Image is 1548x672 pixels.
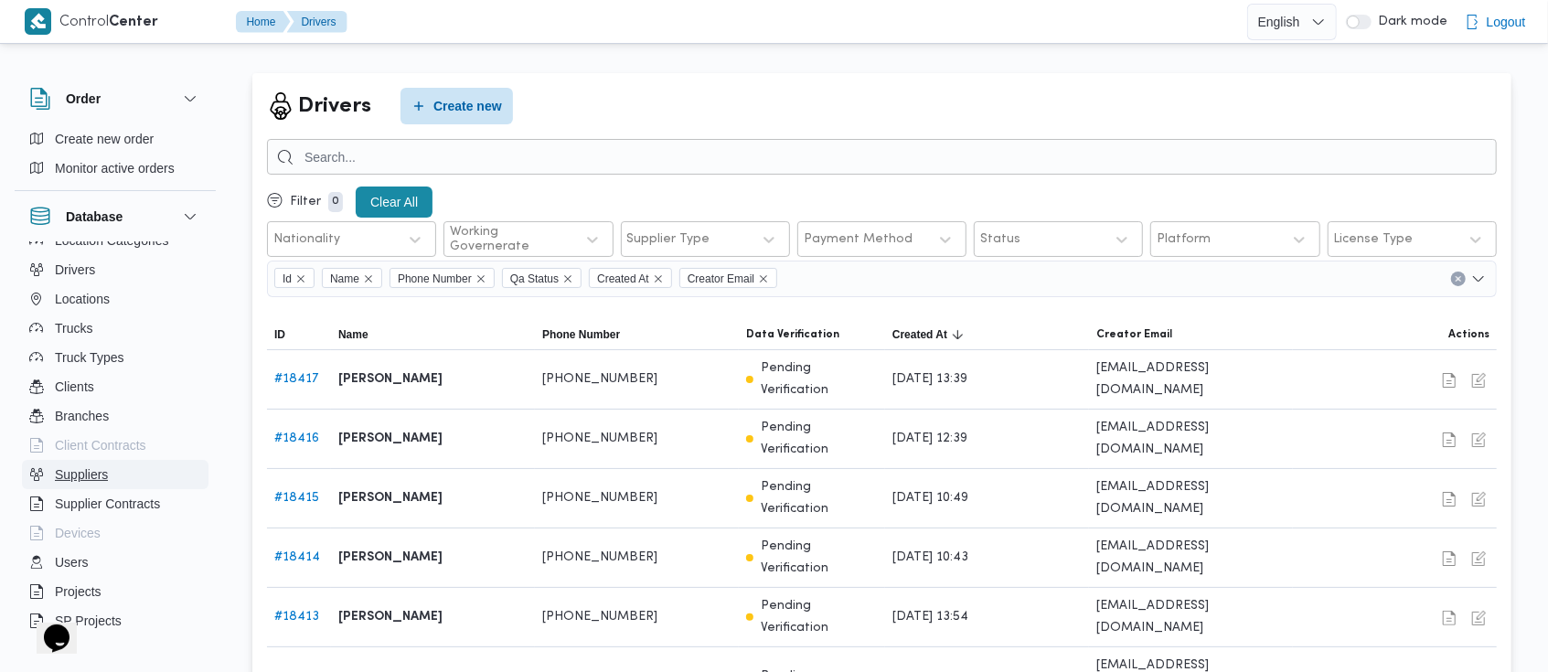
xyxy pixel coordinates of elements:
[892,487,968,509] span: [DATE] 10:49
[338,327,368,342] span: Name
[746,327,839,342] span: Data Verification
[688,269,754,289] span: Creator Email
[22,154,208,183] button: Monitor active orders
[892,327,947,342] span: Created At; Sorted in descending order
[298,91,371,123] h2: Drivers
[15,124,216,190] div: Order
[542,487,657,509] span: [PHONE_NUMBER]
[55,347,123,368] span: Truck Types
[980,232,1020,247] div: Status
[29,206,201,228] button: Database
[22,255,208,284] button: Drivers
[761,357,878,401] p: Pending Verification
[55,493,160,515] span: Supplier Contracts
[22,124,208,154] button: Create new order
[55,259,95,281] span: Drivers
[66,88,101,110] h3: Order
[22,577,208,606] button: Projects
[290,195,321,209] p: Filter
[1096,357,1286,401] span: [EMAIL_ADDRESS][DOMAIN_NAME]
[450,225,566,254] div: Working Governerate
[55,610,122,632] span: SP Projects
[330,269,359,289] span: Name
[22,606,208,635] button: SP Projects
[1096,327,1172,342] span: Creator Email
[273,232,340,247] div: Nationality
[1457,4,1533,40] button: Logout
[1334,232,1414,247] div: License Type
[22,284,208,314] button: Locations
[542,428,657,450] span: [PHONE_NUMBER]
[274,551,320,563] a: #18414
[110,16,159,29] b: Center
[535,320,739,349] button: Phone Number
[761,417,878,461] p: Pending Verification
[25,8,51,35] img: X8yXhbKr1z7QwAAAABJRU5ErkJggg==
[22,343,208,372] button: Truck Types
[679,268,777,288] span: Creator Email
[55,522,101,544] span: Devices
[22,460,208,489] button: Suppliers
[761,476,878,520] p: Pending Verification
[274,611,319,623] a: #18413
[338,487,443,509] b: [PERSON_NAME]
[1448,327,1489,342] span: Actions
[627,232,710,247] div: Supplier Type
[338,547,443,569] b: [PERSON_NAME]
[653,273,664,284] button: Remove Created At from selection in this group
[502,268,582,288] span: Qa Status
[66,206,123,228] h3: Database
[1471,272,1486,286] button: Open list of options
[885,320,1089,349] button: Created AtSorted in descending order
[1096,595,1286,639] span: [EMAIL_ADDRESS][DOMAIN_NAME]
[283,269,292,289] span: Id
[274,432,319,444] a: #18416
[274,327,285,342] span: ID
[390,268,495,288] span: Phone Number
[542,368,657,390] span: [PHONE_NUMBER]
[55,157,175,179] span: Monitor active orders
[267,139,1497,175] input: Search...
[892,428,967,450] span: [DATE] 12:39
[597,269,649,289] span: Created At
[475,273,486,284] button: Remove Phone Number from selection in this group
[22,518,208,548] button: Devices
[338,428,443,450] b: [PERSON_NAME]
[295,273,306,284] button: Remove Id from selection in this group
[328,192,343,212] p: 0
[1451,272,1466,286] button: Clear input
[55,376,94,398] span: Clients
[1096,476,1286,520] span: [EMAIL_ADDRESS][DOMAIN_NAME]
[267,320,331,349] button: ID
[758,273,769,284] button: Remove Creator Email from selection in this group
[55,405,109,427] span: Branches
[804,232,913,247] div: Payment Method
[22,489,208,518] button: Supplier Contracts
[55,288,110,310] span: Locations
[287,11,347,33] button: Drivers
[22,431,208,460] button: Client Contracts
[951,327,966,342] svg: Sorted in descending order
[1487,11,1526,33] span: Logout
[22,372,208,401] button: Clients
[274,492,319,504] a: #18415
[542,327,620,342] span: Phone Number
[236,11,291,33] button: Home
[55,464,108,485] span: Suppliers
[338,368,443,390] b: [PERSON_NAME]
[22,401,208,431] button: Branches
[1372,15,1448,29] span: Dark mode
[331,320,535,349] button: Name
[542,547,657,569] span: [PHONE_NUMBER]
[892,368,967,390] span: [DATE] 13:39
[892,547,968,569] span: [DATE] 10:43
[55,581,101,603] span: Projects
[1096,536,1286,580] span: [EMAIL_ADDRESS][DOMAIN_NAME]
[398,269,472,289] span: Phone Number
[363,273,374,284] button: Remove Name from selection in this group
[1157,232,1211,247] div: Platform
[400,88,513,124] button: Create new
[29,88,201,110] button: Order
[892,606,968,628] span: [DATE] 13:54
